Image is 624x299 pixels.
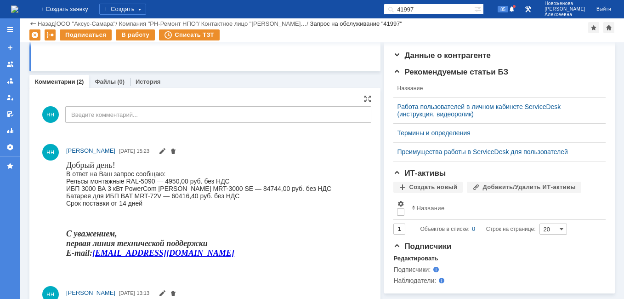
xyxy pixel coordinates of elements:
span: Редактировать [159,149,166,156]
a: Файлы [95,78,116,85]
a: Комментарии [35,78,75,85]
strong: [EMAIL_ADDRESS][DOMAIN_NAME] [26,88,168,97]
a: Термины и определения [397,129,595,137]
div: / [57,20,119,27]
span: Алексеевна [545,12,585,17]
div: Наблюдатели: [393,277,486,284]
a: История [136,78,160,85]
i: Строк на странице: [420,224,535,235]
span: Расширенный поиск [474,4,483,13]
span: 3 [38,37,41,44]
span: 15:23 [137,148,150,154]
a: Мои заявки [3,90,17,105]
th: Название [408,196,598,220]
div: (2) [77,78,84,85]
div: Название [416,205,444,212]
a: Создать заявку [3,40,17,55]
strong: [EMAIL_ADDRESS][DOMAIN_NAME] [26,53,168,63]
img: logo [11,6,18,13]
div: | [55,20,56,27]
a: Компания "РН-Ремонт НПО" [119,20,198,27]
a: Мои согласования [3,107,17,121]
a: [EMAIL_ADDRESS][DOMAIN_NAME] [26,55,168,62]
div: Добавить в избранное [588,22,599,33]
span: [PERSON_NAME] [66,147,115,154]
div: Работа с массовостью [45,29,56,40]
span: ИТ-активы [393,169,446,178]
span: Объектов в списке: [420,226,469,232]
div: На всю страницу [364,95,371,103]
div: / [201,20,310,27]
span: Данные о контрагенте [393,51,491,60]
span: [PERSON_NAME] [545,6,585,12]
div: Удалить [29,29,40,40]
span: Подписчики [393,242,451,251]
a: [PERSON_NAME] [66,146,115,155]
div: Подписчики: [393,266,486,273]
span: [PERSON_NAME] [66,289,115,296]
span: [DATE] [119,290,135,296]
a: Настройки [3,140,17,155]
a: [URL][DOMAIN_NAME][MEDICAL_DATA] [97,29,223,37]
a: Заявки на командах [3,57,17,72]
span: 13:13 [137,290,150,296]
a: [PERSON_NAME] [66,288,115,298]
a: Назад [38,20,55,27]
th: Название [393,80,598,98]
div: Редактировать [393,255,438,262]
div: (0) [117,78,125,85]
span: Настройки [397,200,404,207]
span: Редактировать [159,291,166,298]
span: Новоженова [545,1,585,6]
a: Преимущества работы в ServiceDesk для пользователей [397,148,595,155]
a: Перейти на домашнюю страницу [11,6,18,13]
div: Создать [99,4,146,15]
div: 0 [472,224,475,235]
div: Запрос на обслуживание "41997" [310,20,403,27]
a: [EMAIL_ADDRESS][DOMAIN_NAME] [26,89,168,97]
span: Рекомендуемые статьи БЗ [393,68,508,76]
div: Сделать домашней страницей [603,22,614,33]
span: Удалить [170,291,177,298]
span: 3000 [14,37,29,44]
a: Контактное лицо "[PERSON_NAME]… [201,20,307,27]
a: ООО "Аксус-Самара" [57,20,116,27]
span: [DATE] [119,148,135,154]
span: Удалить [170,149,177,156]
a: Перейти в интерфейс администратора [522,4,533,15]
span: 85 [498,6,508,12]
a: [URL][DOMAIN_NAME][MEDICAL_DATA] [104,52,229,59]
div: / [119,20,201,27]
a: Заявки в моей ответственности [3,74,17,88]
a: Отчеты [3,123,17,138]
a: Работа пользователей в личном кабинете ServiceDesk (инструкция, видеоролик) [397,103,595,118]
span: НН [42,106,59,123]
